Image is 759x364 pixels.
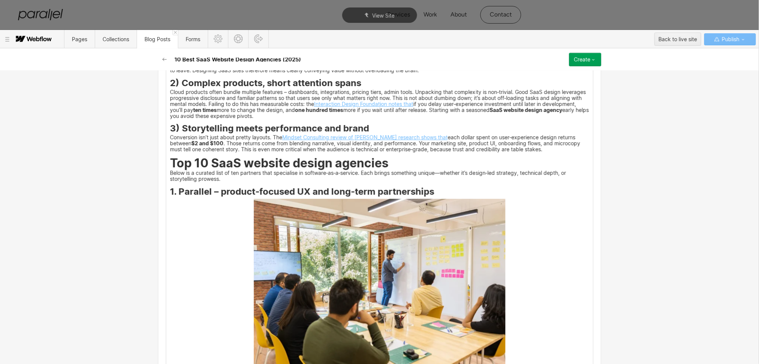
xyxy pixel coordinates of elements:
a: Interaction Design Foundation notes that [314,101,413,107]
p: Below is a curated list of ten partners that specialise in software‑as‑a‑service. Each brings som... [170,171,589,182]
a: Close 'Blog Posts' tab [173,30,178,35]
strong: Top 10 SaaS website design agencies [170,156,389,170]
strong: 1. Parallel – product‑focused UX and long‑term partnerships [170,186,434,197]
span: Forms [186,36,200,42]
span: View Site [372,12,395,19]
span: Pages [72,36,87,42]
span: Publish [720,34,740,45]
strong: $2 and $100 [191,140,224,146]
strong: ten times [193,107,217,113]
strong: 2) Complex products, short attention spans [170,78,361,88]
strong: one hundred times [295,107,343,113]
div: Back to live site [659,34,697,45]
button: Back to live site [655,33,701,46]
span: Blog Posts [145,36,170,42]
p: Cloud products often bundle multiple features – dashboards, integrations, pricing tiers, admin to... [170,90,589,119]
button: Publish [704,33,756,45]
h2: 10 Best SaaS Website Design Agencies (2025) [174,58,301,62]
strong: SaaS website design agency [490,107,562,113]
p: Conversion isn’t just about pretty layouts. The each dollar spent on user‑experience design retur... [170,136,589,152]
span: Collections [103,36,129,42]
div: Create [574,57,590,63]
button: Create [569,53,601,66]
strong: 3) Storytelling meets performance and brand [170,123,369,134]
a: Mindset Consulting review of [PERSON_NAME] research shows that [282,134,448,140]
